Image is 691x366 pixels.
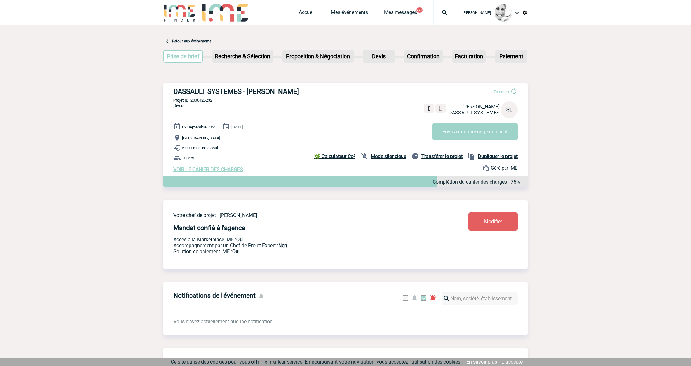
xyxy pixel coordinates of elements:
span: 5 000 € HT au global [182,146,218,150]
p: Recherche & Sélection [212,51,273,62]
span: Divers [173,103,185,108]
b: Transférer le projet [421,153,463,159]
h3: DASSAULT SYSTEMES - [PERSON_NAME] [173,88,360,95]
span: [PERSON_NAME] [462,104,500,110]
p: Devis [363,51,394,62]
b: Oui [236,237,244,243]
p: Conformité aux process achat client, Prise en charge de la facturation, Mutualisation de plusieur... [173,248,432,254]
img: portable.png [438,106,444,111]
b: Mode silencieux [371,153,406,159]
a: VOIR LE CAHIER DES CHARGES [173,166,243,172]
span: 09 Septembre 2025 [182,125,216,129]
span: [GEOGRAPHIC_DATA] [182,136,220,140]
p: Paiement [496,51,527,62]
a: Mes messages [384,9,417,18]
span: Géré par IME [491,165,518,171]
span: En cours [494,89,509,94]
p: Prise de brief [164,51,202,62]
a: Retour aux événements [172,39,211,43]
p: Confirmation [405,51,442,62]
h4: Mandat confié à l'agence [173,224,245,232]
a: 🌿 Calculateur Co² [314,152,358,160]
b: Non [278,243,287,248]
b: Projet ID : [173,98,190,103]
a: En savoir plus [466,359,497,365]
b: 🌿 Calculateur Co² [314,153,355,159]
p: Facturation [452,51,486,62]
h4: Notifications de l'événement [173,292,256,299]
span: Ce site utilise des cookies pour vous offrir le meilleur service. En poursuivant votre navigation... [171,359,462,365]
span: [DATE] [231,125,243,129]
img: file_copy-black-24dp.png [468,152,475,160]
p: Proposition & Négociation [283,51,353,62]
button: Envoyer un message au client [432,123,518,140]
b: Oui [232,248,240,254]
span: DASSAULT SYSTEMES [449,110,500,116]
span: Vous n'avez actuellement aucune notification [173,319,273,325]
span: [PERSON_NAME] [463,11,491,15]
span: 1 pers. [183,156,195,160]
a: Accueil [299,9,315,18]
a: J'accepte [502,359,523,365]
p: 2000425232 [163,98,528,103]
a: Mes événements [331,9,368,18]
img: fixe.png [426,106,432,111]
p: Prestation payante [173,243,432,248]
img: IME-Finder [163,4,196,22]
button: 99+ [416,7,423,13]
span: SL [506,107,512,113]
b: Dupliquer le projet [478,153,518,159]
span: Modifier [484,219,502,224]
p: Votre chef de projet : [PERSON_NAME] [173,212,432,218]
p: Accès à la Marketplace IME : [173,237,432,243]
img: support.png [482,164,490,172]
img: 103013-0.jpeg [495,4,512,22]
